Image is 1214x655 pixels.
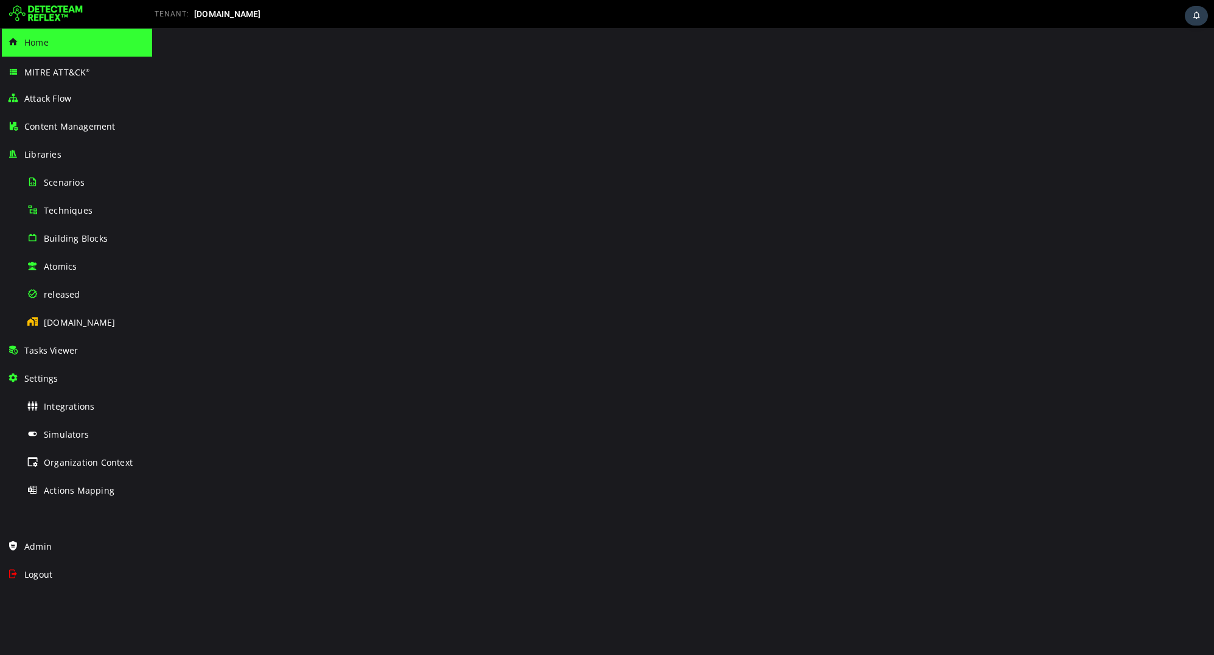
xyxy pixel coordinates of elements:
span: Atomics [44,261,77,272]
span: Scenarios [44,177,85,188]
span: [DOMAIN_NAME] [194,9,261,19]
span: [DOMAIN_NAME] [44,317,116,328]
span: Organization Context [44,457,133,468]
img: Detecteam logo [9,4,83,24]
div: Task Notifications [1185,6,1208,26]
span: Integrations [44,401,94,412]
span: Settings [24,373,58,384]
span: released [44,289,80,300]
span: TENANT: [155,10,189,18]
span: Actions Mapping [44,485,114,496]
span: Admin [24,541,52,552]
span: MITRE ATT&CK [24,66,90,78]
sup: ® [86,68,89,73]
span: Attack Flow [24,93,71,104]
span: Simulators [44,429,89,440]
span: Techniques [44,205,92,216]
span: Tasks Viewer [24,345,78,356]
span: Logout [24,569,52,580]
span: Libraries [24,149,61,160]
span: Building Blocks [44,233,108,244]
span: Home [24,37,49,48]
span: Content Management [24,121,116,132]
